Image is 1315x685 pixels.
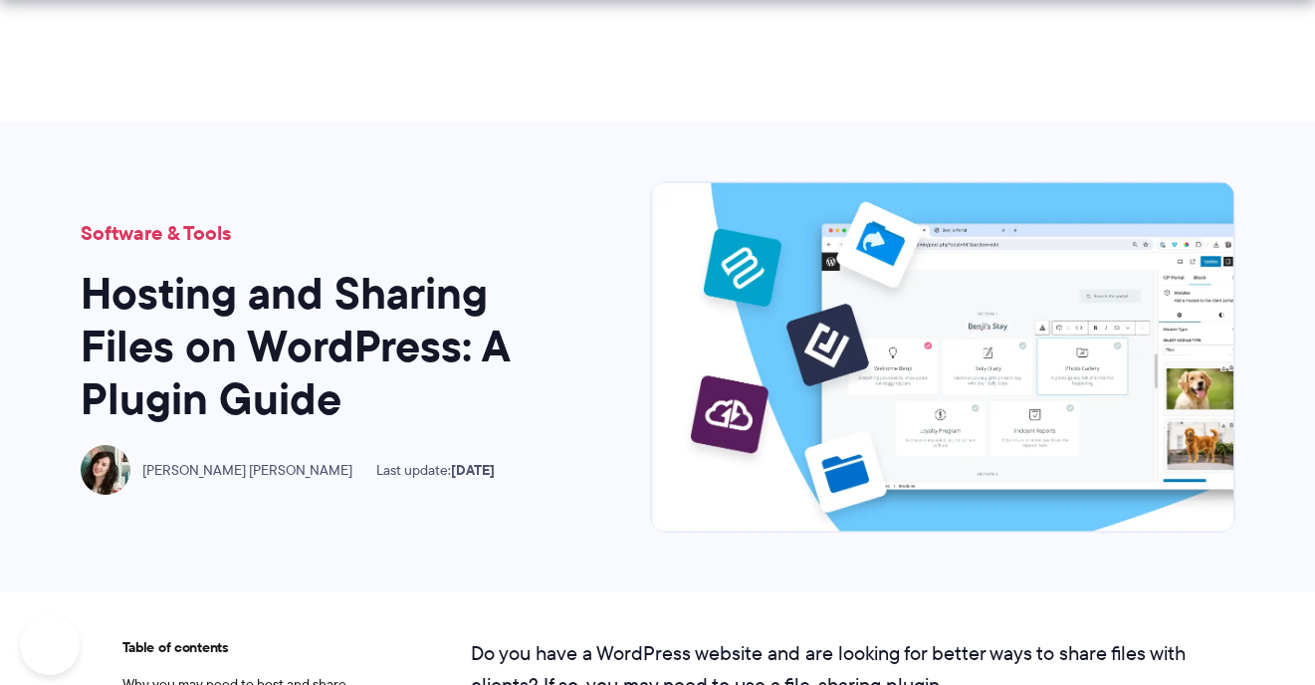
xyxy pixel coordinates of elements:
[142,462,352,479] span: [PERSON_NAME] [PERSON_NAME]
[122,637,371,659] span: Table of contents
[81,218,231,248] a: Software & Tools
[376,462,495,479] span: Last update:
[81,268,558,425] h1: Hosting and Sharing Files on WordPress: A Plugin Guide
[451,459,495,481] time: [DATE]
[20,615,80,675] iframe: Toggle Customer Support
